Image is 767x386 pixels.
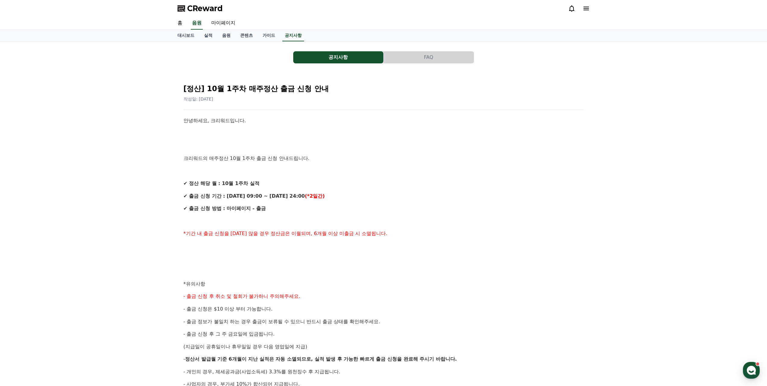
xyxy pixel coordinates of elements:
a: CReward [178,4,223,13]
button: 공지사항 [293,51,383,63]
a: 마이페이지 [206,17,240,30]
span: 작성일: [DATE] [184,97,213,101]
button: FAQ [384,51,474,63]
strong: 6개월이 지난 실적은 자동 소멸되므로, 실적 발생 후 가능한 빠르게 출금 신청을 완료해 주시기 바랍니다. [229,356,457,362]
a: 홈 [173,17,187,30]
strong: (*2일간) [305,193,325,199]
a: 실적 [199,30,217,41]
a: 공지사항 [282,30,304,41]
span: (지급일이 공휴일이나 휴무일일 경우 다음 영업일에 지급) [184,344,307,349]
span: - 출금 신청 후 취소 및 철회가 불가하니 주의해주세요. [184,293,300,299]
a: 대시보드 [173,30,199,41]
p: - [184,355,584,363]
span: - 출금 신청 후 그 주 금요일에 입금됩니다. [184,331,275,337]
p: 안녕하세요, 크리워드입니다. [184,117,584,125]
a: 콘텐츠 [235,30,258,41]
strong: ✔ 출금 신청 기간 : [DATE] 09:00 ~ [DATE] 24:00 [184,193,305,199]
a: 음원 [191,17,203,30]
span: *기간 내 출금 신청을 [DATE] 않을 경우 정산금은 이월되며, 6개월 이상 미출금 시 소멸됩니다. [184,231,388,236]
a: 가이드 [258,30,280,41]
span: *유의사항 [184,281,205,287]
span: - 출금 정보가 불일치 하는 경우 출금이 보류될 수 있으니 반드시 출금 상태를 확인해주세요. [184,319,380,324]
h2: [정산] 10월 1주차 매주정산 출금 신청 안내 [184,84,584,94]
a: 공지사항 [293,51,384,63]
span: - 개인의 경우, 제세공과금(사업소득세) 3.3%를 원천징수 후 지급됩니다. [184,369,341,375]
a: 음원 [217,30,235,41]
strong: 정산서 발급월 기준 [185,356,227,362]
span: - 출금 신청은 $10 이상 부터 가능합니다. [184,306,273,312]
span: CReward [187,4,223,13]
p: 크리워드의 매주정산 10월 1주차 출금 신청 안내드립니다. [184,155,584,162]
strong: ✔ 출금 신청 방법 : 마이페이지 - 출금 [184,206,266,211]
strong: ✔ 정산 해당 월 : 10월 1주차 실적 [184,180,259,186]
